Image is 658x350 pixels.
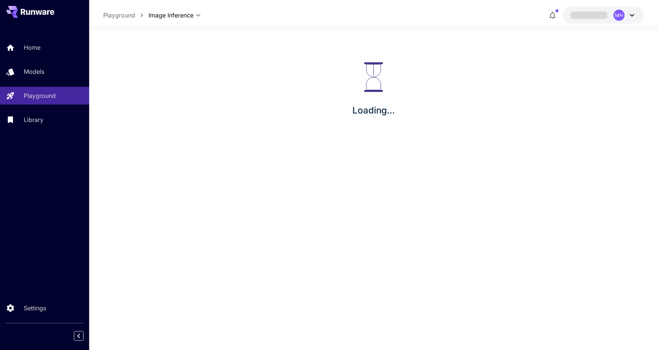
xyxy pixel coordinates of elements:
p: Library [24,115,43,124]
a: Playground [103,11,135,20]
p: Home [24,43,40,52]
span: Image Inference [149,11,193,20]
button: MH [563,7,644,24]
p: Playground [24,91,56,100]
p: Loading... [352,104,395,117]
div: Collapse sidebar [79,329,89,343]
div: MH [613,10,625,21]
button: Collapse sidebar [74,331,84,341]
p: Settings [24,304,46,313]
nav: breadcrumb [103,11,149,20]
p: Models [24,67,44,76]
